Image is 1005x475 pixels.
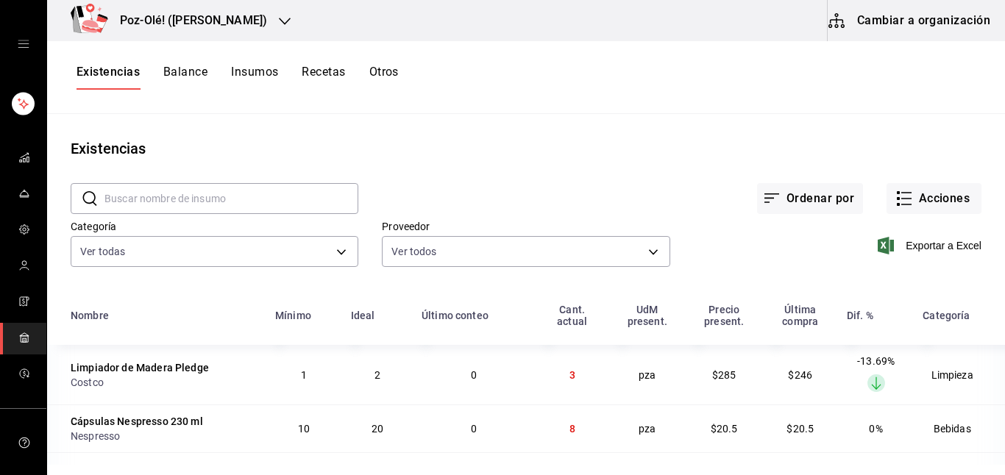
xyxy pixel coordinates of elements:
[163,65,207,90] button: Balance
[369,65,399,90] button: Otros
[609,404,686,452] td: pza
[609,345,686,404] td: pza
[544,304,600,327] div: Cant. actual
[914,404,1005,452] td: Bebidas
[923,310,970,321] div: Categoría
[351,310,375,321] div: Ideal
[298,423,310,435] span: 10
[887,183,981,214] button: Acciones
[772,304,829,327] div: Última compra
[104,184,358,213] input: Buscar nombre de insumo
[847,310,873,321] div: Dif. %
[382,221,670,232] label: Proveedor
[471,423,477,435] span: 0
[372,423,383,435] span: 20
[712,369,736,381] span: $285
[71,310,109,321] div: Nombre
[374,369,380,381] span: 2
[422,310,489,321] div: Último conteo
[71,221,358,232] label: Categoría
[71,375,258,390] div: Costco
[231,65,278,90] button: Insumos
[77,65,140,90] button: Existencias
[71,360,209,375] div: Limpiador de Madera Pledge
[786,423,814,435] span: $20.5
[757,183,863,214] button: Ordenar por
[77,65,399,90] div: navigation tabs
[569,369,575,381] span: 3
[302,65,345,90] button: Recetas
[391,244,436,259] span: Ver todos
[275,310,311,321] div: Mínimo
[869,423,882,435] span: 0%
[71,137,146,160] div: Existencias
[914,345,1005,404] td: Limpieza
[618,304,677,327] div: UdM present.
[80,244,125,259] span: Ver todas
[711,423,738,435] span: $20.5
[471,369,477,381] span: 0
[71,414,203,429] div: Cápsulas Nespresso 230 ml
[881,237,981,254] button: Exportar a Excel
[788,369,812,381] span: $246
[569,423,575,435] span: 8
[71,429,258,443] div: Nespresso
[857,355,895,367] span: -13.69%
[695,304,753,327] div: Precio present.
[18,38,29,50] button: open drawer
[108,12,267,29] h3: Poz-Olé! ([PERSON_NAME])
[301,369,307,381] span: 1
